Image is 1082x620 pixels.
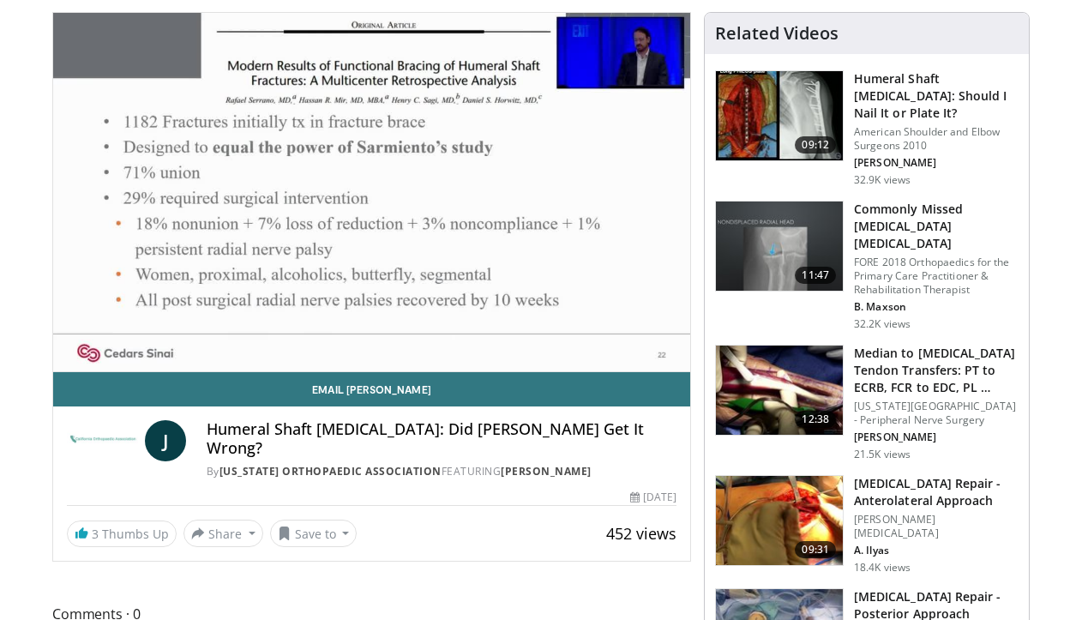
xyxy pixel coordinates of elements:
[854,125,1019,153] p: American Shoulder and Elbow Surgeons 2010
[795,541,836,558] span: 09:31
[715,70,1019,187] a: 09:12 Humeral Shaft [MEDICAL_DATA]: Should I Nail It or Plate It? American Shoulder and Elbow Sur...
[183,520,263,547] button: Share
[67,521,177,547] a: 3 Thumbs Up
[715,23,839,44] h4: Related Videos
[854,561,911,575] p: 18.4K views
[67,420,138,461] img: California Orthopaedic Association
[854,345,1019,396] h3: Median to [MEDICAL_DATA] Tendon Transfers: PT to ECRB, FCR to EDC, PL …
[854,544,1019,557] p: A. Ilyas
[854,156,1019,170] p: [PERSON_NAME]
[145,420,186,461] a: J
[716,71,843,160] img: sot_1.png.150x105_q85_crop-smart_upscale.jpg
[854,448,911,461] p: 21.5K views
[854,475,1019,509] h3: [MEDICAL_DATA] Repair - Anterolateral Approach
[854,70,1019,122] h3: Humeral Shaft [MEDICAL_DATA]: Should I Nail It or Plate It?
[501,464,592,479] a: [PERSON_NAME]
[715,345,1019,461] a: 12:38 Median to [MEDICAL_DATA] Tendon Transfers: PT to ECRB, FCR to EDC, PL … [US_STATE][GEOGRAPH...
[606,523,676,544] span: 452 views
[795,411,836,428] span: 12:38
[854,201,1019,252] h3: Commonly Missed [MEDICAL_DATA] [MEDICAL_DATA]
[716,202,843,291] img: b2c65235-e098-4cd2-ab0f-914df5e3e270.150x105_q85_crop-smart_upscale.jpg
[854,317,911,331] p: 32.2K views
[854,513,1019,540] p: [PERSON_NAME] [MEDICAL_DATA]
[53,372,690,406] a: Email [PERSON_NAME]
[854,173,911,187] p: 32.9K views
[716,346,843,435] img: 304908_0001_1.png.150x105_q85_crop-smart_upscale.jpg
[795,267,836,284] span: 11:47
[270,520,358,547] button: Save to
[207,464,676,479] div: By FEATURING
[53,13,690,372] video-js: Video Player
[630,490,676,505] div: [DATE]
[219,464,442,479] a: [US_STATE] Orthopaedic Association
[715,475,1019,575] a: 09:31 [MEDICAL_DATA] Repair - Anterolateral Approach [PERSON_NAME] [MEDICAL_DATA] A. Ilyas 18.4K ...
[854,400,1019,427] p: [US_STATE][GEOGRAPHIC_DATA] - Peripheral Nerve Surgery
[715,201,1019,331] a: 11:47 Commonly Missed [MEDICAL_DATA] [MEDICAL_DATA] FORE 2018 Orthopaedics for the Primary Care P...
[716,476,843,565] img: fd3b349a-9860-460e-a03a-0db36c4d1252.150x105_q85_crop-smart_upscale.jpg
[854,430,1019,444] p: [PERSON_NAME]
[795,136,836,153] span: 09:12
[854,256,1019,297] p: FORE 2018 Orthopaedics for the Primary Care Practitioner & Rehabilitation Therapist
[854,300,1019,314] p: B. Maxson
[92,526,99,542] span: 3
[207,420,676,457] h4: Humeral Shaft [MEDICAL_DATA]: Did [PERSON_NAME] Get It Wrong?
